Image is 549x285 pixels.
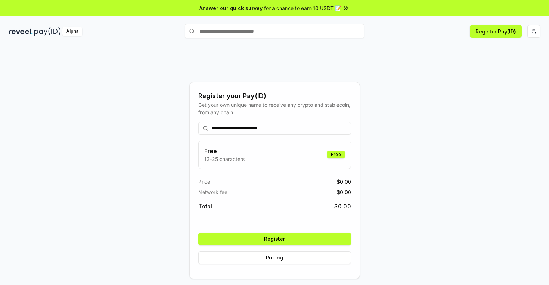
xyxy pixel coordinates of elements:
[337,188,351,196] span: $ 0.00
[198,91,351,101] div: Register your Pay(ID)
[204,155,245,163] p: 13-25 characters
[199,4,263,12] span: Answer our quick survey
[264,4,341,12] span: for a chance to earn 10 USDT 📝
[34,27,61,36] img: pay_id
[327,151,345,158] div: Free
[334,202,351,211] span: $ 0.00
[198,251,351,264] button: Pricing
[198,233,351,245] button: Register
[9,27,33,36] img: reveel_dark
[198,188,227,196] span: Network fee
[198,101,351,116] div: Get your own unique name to receive any crypto and stablecoin, from any chain
[470,25,522,38] button: Register Pay(ID)
[198,202,212,211] span: Total
[198,178,210,185] span: Price
[337,178,351,185] span: $ 0.00
[204,147,245,155] h3: Free
[62,27,82,36] div: Alpha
